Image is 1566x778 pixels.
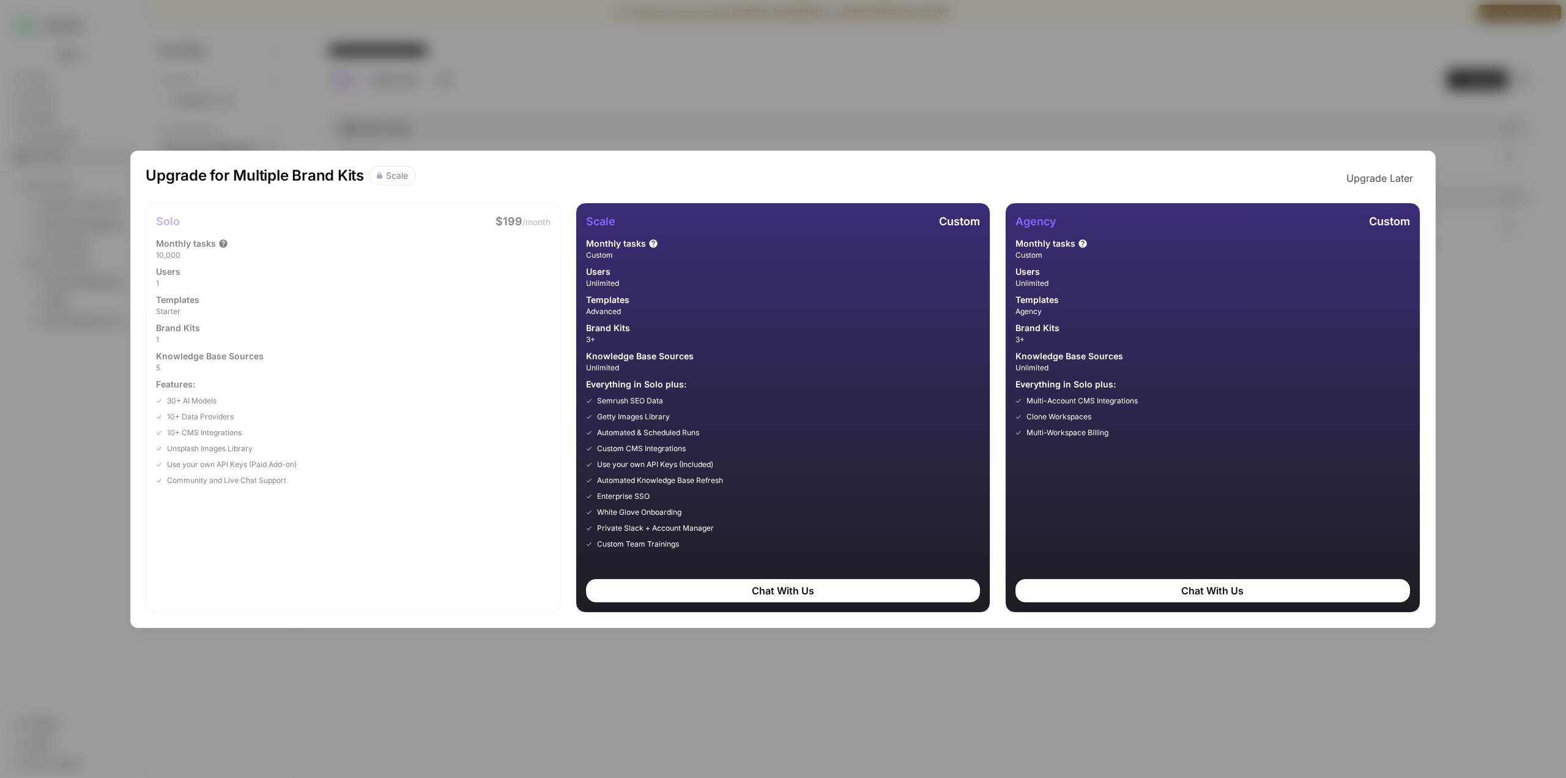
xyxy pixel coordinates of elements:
[939,215,980,228] span: Custom
[1015,378,1409,391] span: Everything in Solo plus:
[1026,427,1108,438] span: Multi-Workspace Billing
[167,395,217,406] span: 30+ AI Models
[1369,215,1410,228] span: Custom
[1015,334,1409,345] span: 3+
[167,443,253,454] span: Unsplash Images Library
[586,278,980,289] span: Unlimited
[586,334,980,345] span: 3+
[1015,278,1409,289] span: Unlimited
[156,350,264,362] span: Knowledge Base Sources
[586,266,610,278] span: Users
[1026,395,1138,406] span: Multi-Account CMS Integrations
[156,250,550,261] span: 10,000
[1339,166,1420,190] button: Upgrade Later
[156,278,550,289] span: 1
[586,322,630,334] span: Brand Kits
[586,579,980,602] div: Chat With Us
[1015,266,1040,278] span: Users
[1015,306,1409,317] span: Agency
[167,411,234,422] span: 10+ Data Providers
[586,238,646,250] span: Monthly tasks
[156,378,550,391] span: Features:
[1015,579,1409,602] div: Chat With Us
[597,443,686,454] span: Custom CMS Integrations
[586,294,629,306] span: Templates
[586,306,980,317] span: Advanced
[495,215,522,228] span: $199
[586,350,694,362] span: Knowledge Base Sources
[156,238,216,250] span: Monthly tasks
[597,539,679,550] span: Custom Team Trainings
[597,427,699,438] span: Automated & Scheduled Runs
[156,306,550,317] span: Starter
[156,362,550,373] span: 5
[386,170,408,182] div: Scale
[522,217,551,227] span: /month
[1015,362,1409,373] span: Unlimited
[1015,322,1059,334] span: Brand Kits
[167,459,297,470] span: Use your own API Keys (Paid Add-on)
[156,322,200,334] span: Brand Kits
[597,523,714,534] span: Private Slack + Account Manager
[586,362,980,373] span: Unlimited
[586,250,980,261] span: Custom
[146,166,364,190] h1: Upgrade for Multiple Brand Kits
[597,395,663,406] span: Semrush SEO Data
[167,475,286,486] span: Community and Live Chat Support
[586,378,980,391] span: Everything in Solo plus:
[597,411,670,422] span: Getty Images Library
[1015,350,1123,362] span: Knowledge Base Sources
[156,213,180,230] h1: Solo
[597,507,681,518] span: White Glove Onboarding
[156,266,180,278] span: Users
[1015,238,1075,250] span: Monthly tasks
[586,213,615,230] h1: Scale
[1015,250,1409,261] span: Custom
[597,475,723,486] span: Automated Knowledge Base Refresh
[167,427,242,438] span: 10+ CMS Integrations
[156,294,199,306] span: Templates
[1026,411,1091,422] span: Clone Workspaces
[597,459,713,470] span: Use your own API Keys (Included)
[1015,294,1059,306] span: Templates
[156,334,550,345] span: 1
[1015,213,1056,230] h1: Agency
[597,491,650,502] span: Enterprise SSO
